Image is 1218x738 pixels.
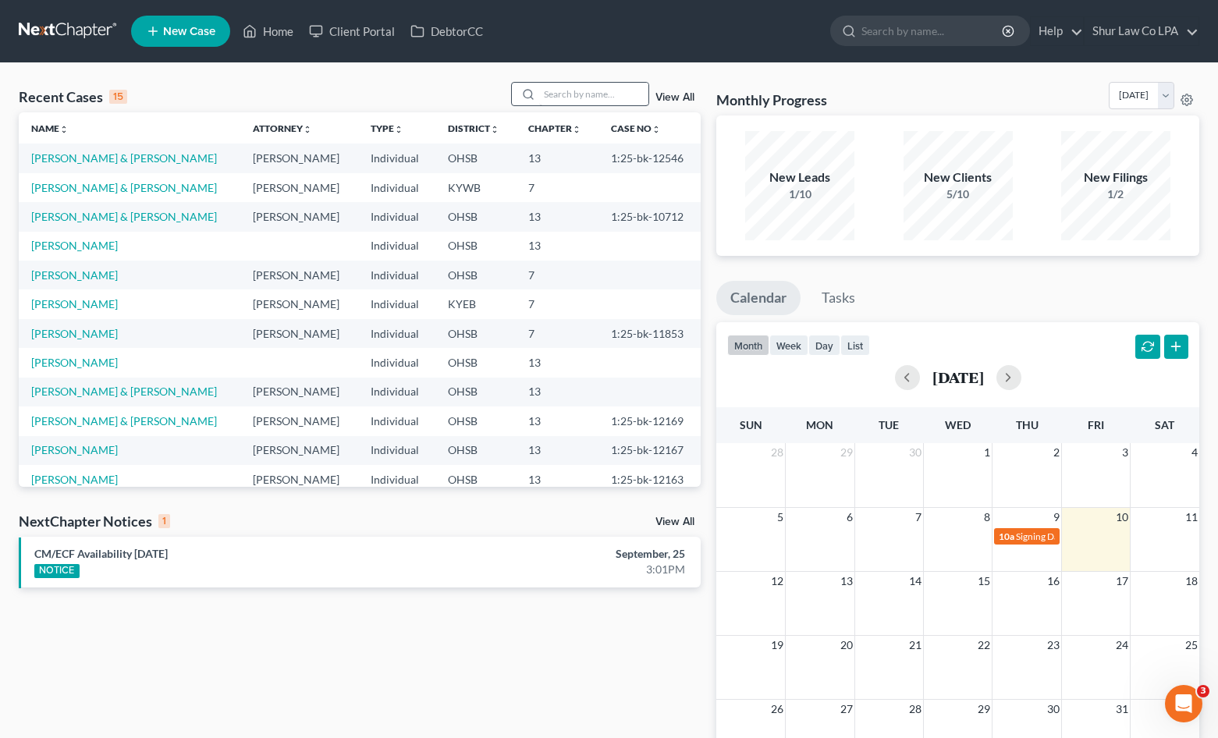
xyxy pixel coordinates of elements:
[516,406,598,435] td: 13
[976,636,992,655] span: 22
[358,348,435,377] td: Individual
[394,125,403,134] i: unfold_more
[31,385,217,398] a: [PERSON_NAME] & [PERSON_NAME]
[1184,508,1199,527] span: 11
[435,465,516,494] td: OHSB
[516,319,598,348] td: 7
[31,443,118,456] a: [PERSON_NAME]
[1046,572,1061,591] span: 16
[907,636,923,655] span: 21
[240,378,358,406] td: [PERSON_NAME]
[516,378,598,406] td: 13
[240,144,358,172] td: [PERSON_NAME]
[301,17,403,45] a: Client Portal
[861,16,1004,45] input: Search by name...
[59,125,69,134] i: unfold_more
[19,512,170,530] div: NextChapter Notices
[1016,418,1039,431] span: Thu
[1052,443,1061,462] span: 2
[435,436,516,465] td: OHSB
[840,335,870,356] button: list
[516,261,598,289] td: 7
[478,562,685,577] div: 3:01PM
[31,473,118,486] a: [PERSON_NAME]
[945,418,971,431] span: Wed
[598,202,701,231] td: 1:25-bk-10712
[769,636,785,655] span: 19
[435,232,516,261] td: OHSB
[516,144,598,172] td: 13
[435,378,516,406] td: OHSB
[435,173,516,202] td: KYWB
[303,125,312,134] i: unfold_more
[776,508,785,527] span: 5
[235,17,301,45] a: Home
[358,406,435,435] td: Individual
[31,181,217,194] a: [PERSON_NAME] & [PERSON_NAME]
[371,122,403,134] a: Typeunfold_more
[839,572,854,591] span: 13
[358,232,435,261] td: Individual
[34,547,168,560] a: CM/ECF Availability [DATE]
[655,92,694,103] a: View All
[907,700,923,718] span: 28
[253,122,312,134] a: Attorneyunfold_more
[31,239,118,252] a: [PERSON_NAME]
[1061,186,1170,202] div: 1/2
[1046,636,1061,655] span: 23
[652,125,661,134] i: unfold_more
[727,335,769,356] button: month
[358,465,435,494] td: Individual
[19,87,127,106] div: Recent Cases
[516,436,598,465] td: 13
[358,144,435,172] td: Individual
[982,443,992,462] span: 1
[1184,636,1199,655] span: 25
[435,406,516,435] td: OHSB
[435,144,516,172] td: OHSB
[358,319,435,348] td: Individual
[839,700,854,718] span: 27
[1120,443,1130,462] span: 3
[879,418,899,431] span: Tue
[1114,636,1130,655] span: 24
[1155,418,1174,431] span: Sat
[982,508,992,527] span: 8
[1088,418,1104,431] span: Fri
[435,261,516,289] td: OHSB
[31,297,118,310] a: [PERSON_NAME]
[845,508,854,527] span: 6
[528,122,581,134] a: Chapterunfold_more
[31,356,118,369] a: [PERSON_NAME]
[769,335,808,356] button: week
[34,564,80,578] div: NOTICE
[716,281,801,315] a: Calendar
[31,151,217,165] a: [PERSON_NAME] & [PERSON_NAME]
[358,173,435,202] td: Individual
[598,319,701,348] td: 1:25-bk-11853
[240,465,358,494] td: [PERSON_NAME]
[769,700,785,718] span: 26
[516,202,598,231] td: 13
[358,289,435,318] td: Individual
[516,232,598,261] td: 13
[1085,17,1198,45] a: Shur Law Co LPA
[914,508,923,527] span: 7
[240,406,358,435] td: [PERSON_NAME]
[435,202,516,231] td: OHSB
[31,414,217,428] a: [PERSON_NAME] & [PERSON_NAME]
[240,173,358,202] td: [PERSON_NAME]
[1114,572,1130,591] span: 17
[839,443,854,462] span: 29
[572,125,581,134] i: unfold_more
[358,261,435,289] td: Individual
[358,436,435,465] td: Individual
[655,516,694,527] a: View All
[932,369,984,385] h2: [DATE]
[31,327,118,340] a: [PERSON_NAME]
[516,173,598,202] td: 7
[31,268,118,282] a: [PERSON_NAME]
[1197,685,1209,697] span: 3
[611,122,661,134] a: Case Nounfold_more
[1190,443,1199,462] span: 4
